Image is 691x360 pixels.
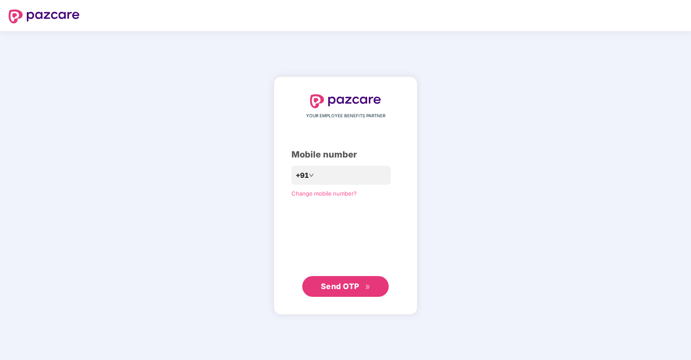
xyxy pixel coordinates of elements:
[291,148,400,161] div: Mobile number
[365,284,371,290] span: double-right
[321,282,359,291] span: Send OTP
[9,10,80,23] img: logo
[296,170,309,181] span: +91
[291,190,357,197] a: Change mobile number?
[310,94,381,108] img: logo
[306,112,385,119] span: YOUR EMPLOYEE BENEFITS PARTNER
[309,173,314,178] span: down
[302,276,389,297] button: Send OTPdouble-right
